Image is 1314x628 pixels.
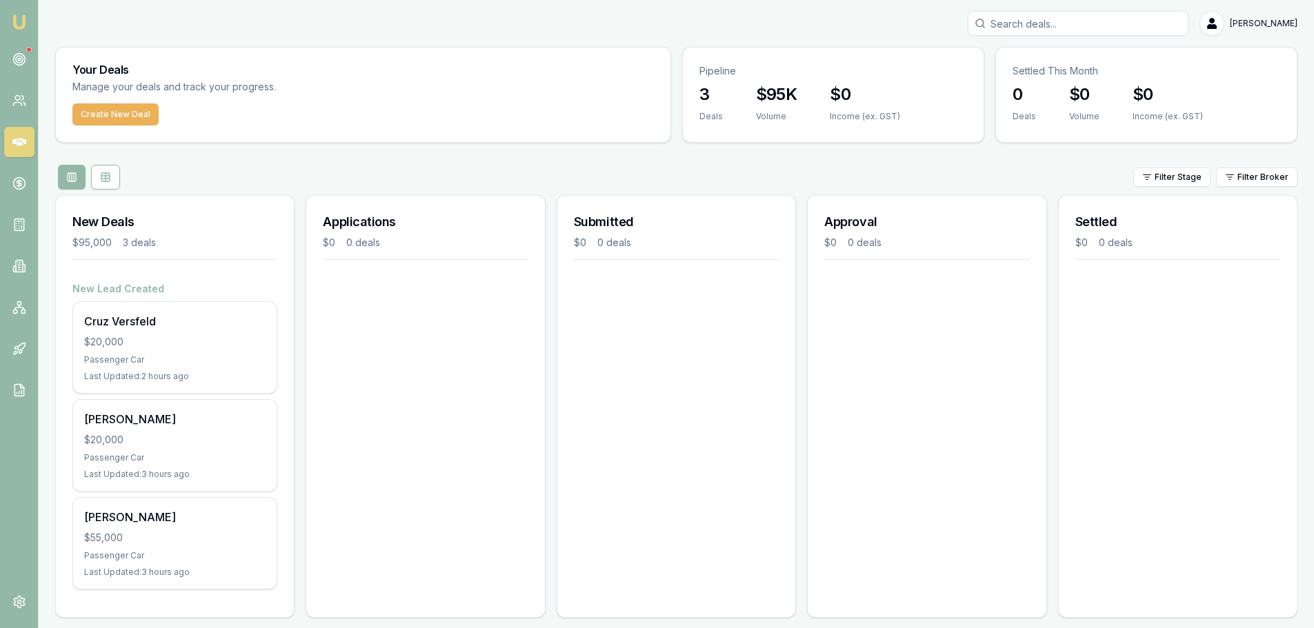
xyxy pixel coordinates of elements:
div: Last Updated: 3 hours ago [84,469,266,480]
p: Pipeline [699,64,967,78]
div: $0 [323,236,335,250]
span: Filter Broker [1237,172,1288,183]
h3: Applications [323,212,528,232]
div: Passenger Car [84,354,266,365]
span: [PERSON_NAME] [1230,18,1297,29]
div: Passenger Car [84,452,266,463]
div: Deals [1013,111,1036,122]
div: $0 [574,236,586,250]
img: emu-icon-u.png [11,14,28,30]
div: Cruz Versfeld [84,313,266,330]
h3: Approval [824,212,1029,232]
div: 0 deals [848,236,882,250]
button: Filter Stage [1133,168,1211,187]
div: Deals [699,111,723,122]
div: [PERSON_NAME] [84,411,266,427]
div: Income (ex. GST) [830,111,900,122]
div: $55,000 [84,531,266,545]
h3: Submitted [574,212,779,232]
div: 0 deals [597,236,631,250]
p: Manage your deals and track your progress. [72,79,426,95]
h3: Settled [1075,212,1280,232]
input: Search deals [968,11,1188,36]
p: Settled This Month [1013,64,1280,78]
div: $0 [824,236,837,250]
h3: $0 [1069,83,1099,105]
button: Create New Deal [72,103,159,125]
h3: $95K [756,83,797,105]
div: $20,000 [84,335,266,349]
div: Passenger Car [84,550,266,561]
div: Volume [1069,111,1099,122]
div: 0 deals [346,236,380,250]
h4: New Lead Created [72,282,277,296]
h3: New Deals [72,212,277,232]
div: Volume [756,111,797,122]
div: $0 [1075,236,1088,250]
h3: 3 [699,83,723,105]
div: Last Updated: 3 hours ago [84,567,266,578]
div: 3 deals [123,236,156,250]
div: $20,000 [84,433,266,447]
div: [PERSON_NAME] [84,509,266,525]
h3: 0 [1013,83,1036,105]
div: Income (ex. GST) [1133,111,1203,122]
div: Last Updated: 2 hours ago [84,371,266,382]
h3: $0 [830,83,900,105]
div: 0 deals [1099,236,1133,250]
div: $95,000 [72,236,112,250]
button: Filter Broker [1216,168,1297,187]
span: Filter Stage [1155,172,1202,183]
h3: $0 [1133,83,1203,105]
h3: Your Deals [72,64,654,75]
